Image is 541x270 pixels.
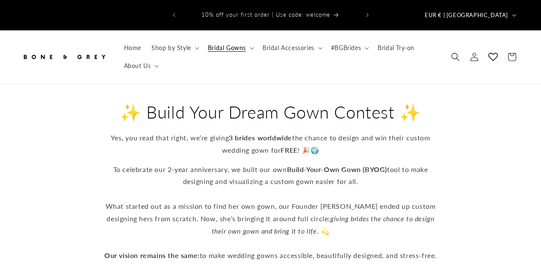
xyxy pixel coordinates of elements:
span: #BGBrides [331,44,361,52]
button: EUR € | [GEOGRAPHIC_DATA] [420,7,520,23]
summary: Shop by Style [146,39,203,57]
strong: FREE [281,146,297,154]
strong: 3 brides [229,134,255,142]
strong: worldwide [257,134,292,142]
strong: Build-Your-Own Gown (BYOG) [287,165,387,173]
summary: About Us [119,57,163,75]
strong: Our vision remains the same: [104,251,200,259]
h2: ✨ Build Your Dream Gown Contest ✨ [104,101,438,123]
span: Bridal Accessories [263,44,314,52]
span: Shop by Style [151,44,191,52]
summary: Bridal Accessories [257,39,326,57]
button: Previous announcement [165,7,183,23]
button: Next announcement [358,7,377,23]
span: EUR € | [GEOGRAPHIC_DATA] [425,11,508,20]
img: Bone and Grey Bridal [21,47,107,66]
span: 10% off your first order | Use code: welcome [201,11,330,18]
a: Home [119,39,146,57]
p: To celebrate our 2-year anniversary, we built our own tool to make designing and visualizing a cu... [104,163,438,262]
summary: #BGBrides [326,39,372,57]
a: Bone and Grey Bridal [18,44,110,69]
span: About Us [124,62,151,70]
p: Yes, you read that right, we’re giving the chance to design and win their custom wedding gown for... [104,132,438,157]
a: Bridal Try-on [372,39,420,57]
span: Bridal Try-on [378,44,414,52]
span: Bridal Gowns [208,44,246,52]
span: Home [124,44,141,52]
summary: Bridal Gowns [203,39,257,57]
summary: Search [446,47,465,66]
em: giving brides the chance to design their own gown and bring it to life [212,214,435,235]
